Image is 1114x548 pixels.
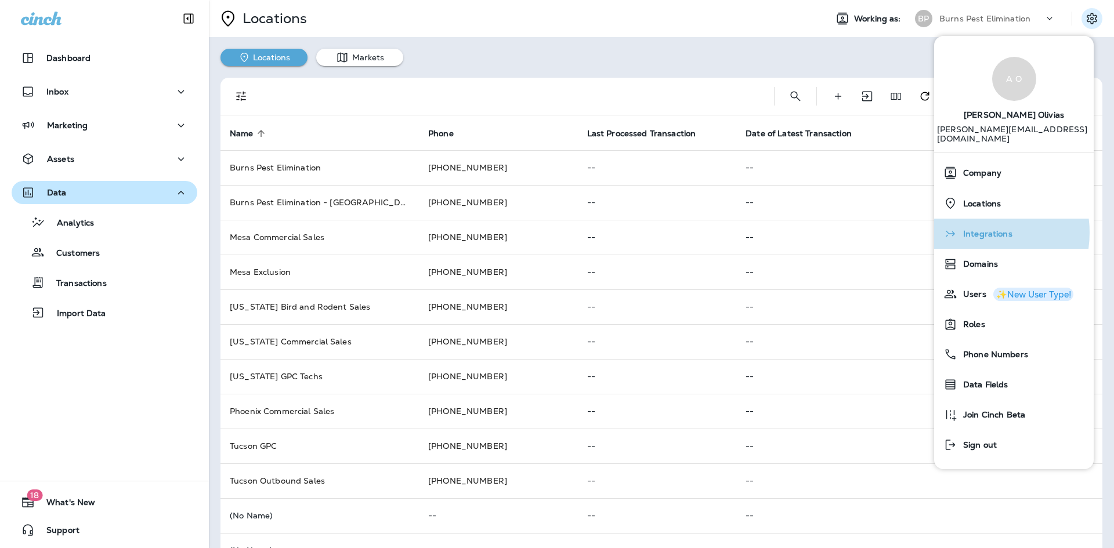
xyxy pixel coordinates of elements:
button: Customers [12,240,197,264]
p: -- [587,198,728,207]
p: Burns Pest Elimination [939,14,1030,23]
td: [US_STATE] Commercial Sales [220,324,419,359]
a: Data Fields [939,373,1089,396]
td: Burns Pest Elimination - [GEOGRAPHIC_DATA] [220,185,419,220]
p: Marketing [47,121,88,130]
p: -- [746,441,1093,451]
a: Domains [939,252,1089,275]
a: Integrations [939,222,1089,245]
td: [US_STATE] GPC Techs [220,359,419,394]
button: Company [934,158,1094,188]
p: -- [746,233,1093,242]
td: Tucson Outbound Sales [220,463,419,498]
button: Import Locations [855,85,878,108]
td: Burns Pest Elimination [220,150,419,185]
button: Assets [12,147,197,170]
span: Sign out [957,440,997,450]
p: -- [746,476,1093,485]
span: Phone Numbers [957,350,1028,360]
button: Edit Fields [884,85,907,108]
button: Locations [220,49,308,66]
p: Import Data [45,309,106,320]
button: Markets [316,49,403,66]
p: -- [746,267,1093,277]
a: Phone Numbers [939,343,1089,366]
td: [PHONE_NUMBER] [419,429,578,463]
a: Company [939,161,1089,184]
td: [US_STATE] Bird and Rodent Sales [220,289,419,324]
p: Assets [47,154,74,164]
span: Date of Latest Transaction [746,128,867,139]
span: Support [35,525,79,539]
button: Integrations [934,219,1094,249]
p: -- [587,233,728,242]
span: Domains [957,259,998,269]
p: -- [587,163,728,172]
span: Phone [428,128,469,139]
button: Transactions [12,270,197,295]
span: Date of Latest Transaction [746,129,852,139]
button: 18What's New [12,491,197,514]
button: Roles [934,309,1094,339]
a: Roles [939,313,1089,336]
span: Name [230,128,269,139]
td: [PHONE_NUMBER] [419,324,578,359]
button: Join Cinch Beta [934,400,1094,430]
button: Data [12,181,197,204]
p: Inbox [46,87,68,96]
td: [PHONE_NUMBER] [419,463,578,498]
span: Roles [957,320,985,329]
div: BP [915,10,932,27]
button: Dashboard [12,46,197,70]
button: Domains [934,249,1094,279]
p: -- [428,511,569,520]
button: Inbox [12,80,197,103]
p: -- [587,302,728,311]
a: Users✨New User Type! [939,282,1089,306]
button: Phone Numbers [934,339,1094,369]
button: Marketing [12,114,197,137]
td: Tucson GPC [220,429,419,463]
p: -- [746,302,1093,311]
span: Last Processed Transaction [587,128,711,139]
span: Locations [957,199,1001,209]
span: Users [957,289,986,299]
span: Integrations [957,229,1012,239]
span: 18 [27,489,42,501]
td: Mesa Commercial Sales [220,220,419,255]
button: Settings [1082,8,1102,29]
p: -- [587,407,728,416]
button: Locations [934,188,1094,219]
p: -- [587,441,728,451]
span: Join Cinch Beta [957,410,1025,420]
button: Sign out [934,430,1094,460]
p: -- [746,337,1093,346]
td: [PHONE_NUMBER] [419,255,578,289]
td: Mesa Exclusion [220,255,419,289]
td: [PHONE_NUMBER] [419,359,578,394]
td: [PHONE_NUMBER] [419,220,578,255]
p: Locations [238,10,307,27]
p: -- [746,372,1093,381]
button: Users✨New User Type! [934,279,1094,309]
p: -- [746,198,1093,207]
td: [PHONE_NUMBER] [419,394,578,429]
span: Working as: [854,14,903,24]
button: Search Locations [784,85,807,108]
button: Analytics [12,210,197,234]
button: Data Fields [934,369,1094,400]
p: -- [587,476,728,485]
td: Phoenix Commercial Sales [220,394,419,429]
td: [PHONE_NUMBER] [419,185,578,220]
p: -- [746,407,1093,416]
span: Data Fields [957,380,1008,390]
span: Refresh transaction statistics [913,90,936,100]
p: Data [47,188,67,197]
p: [PERSON_NAME][EMAIL_ADDRESS][DOMAIN_NAME] [937,125,1091,153]
div: A O [992,57,1036,101]
p: -- [587,267,728,277]
button: Filters [230,85,253,108]
button: Create Location [826,85,849,108]
div: ✨New User Type! [996,290,1071,299]
a: A O[PERSON_NAME] Olivias [PERSON_NAME][EMAIL_ADDRESS][DOMAIN_NAME] [934,45,1094,153]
